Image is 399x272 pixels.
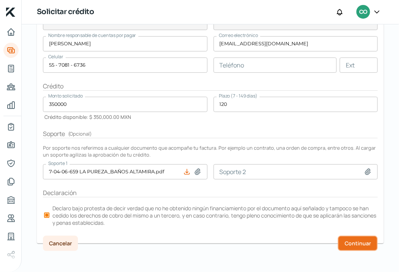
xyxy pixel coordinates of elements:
[3,24,19,40] a: Inicio
[43,236,78,251] button: Cancelar
[43,130,378,138] h2: Soporte
[3,247,19,262] a: Redes sociales
[43,112,207,120] div: Crédito disponible: $ 350,000.00 MXN
[48,160,67,166] span: Soporte 1
[43,189,378,197] h2: Declaración
[219,32,258,38] span: Correo electrónico
[68,130,92,137] span: ( Opcional )
[3,98,19,113] a: Mis finanzas
[3,43,19,58] a: Adelantar facturas
[345,241,371,246] span: Continuar
[219,93,257,99] span: Plazo (7 - 149 días)
[3,156,19,171] a: Representantes
[3,79,19,94] a: Pago a proveedores
[43,82,378,91] h2: Crédito
[3,211,19,226] a: Referencias
[48,32,136,38] span: Nombre responsable de cuentas por pagar
[3,61,19,76] a: Tus créditos
[37,6,94,18] h1: Solicitar crédito
[3,174,19,189] a: Documentos
[43,144,378,158] div: Por soporte nos referimos a cualquier documento que acompañe tu factura. Por ejemplo un contrato,...
[48,53,63,60] span: Celular
[3,138,19,153] a: Información general
[3,119,19,134] a: Mi contrato
[48,93,83,99] span: Monto solicitado
[338,236,378,251] button: Continuar
[359,8,367,17] span: CO
[3,192,19,208] a: Buró de crédito
[49,241,72,246] span: Cancelar
[52,205,377,226] p: Declaro bajo protesta de decir verdad que no he obtenido ningún financiamiento por el documento a...
[3,229,19,244] a: Industria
